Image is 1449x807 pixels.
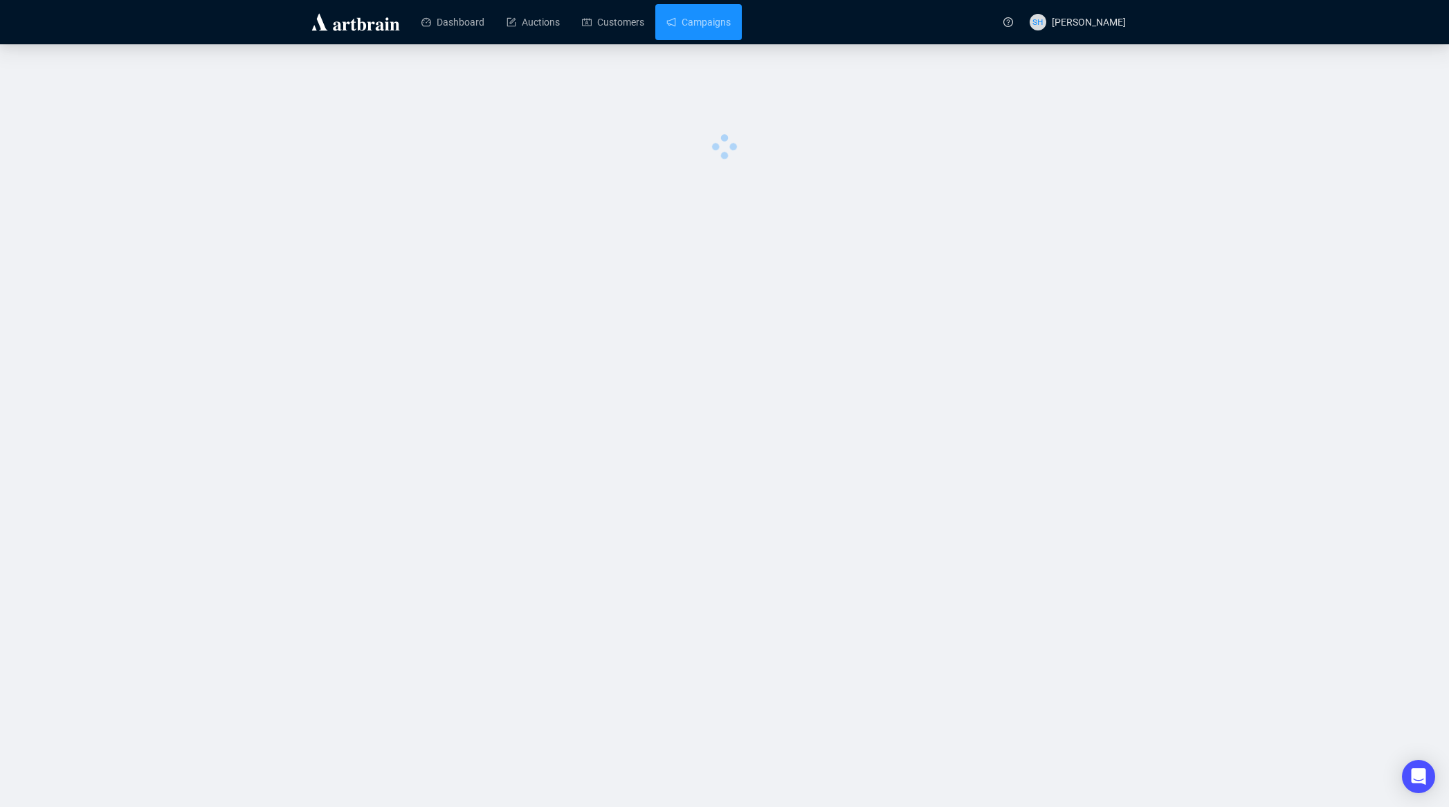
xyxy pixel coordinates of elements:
a: Customers [582,4,644,40]
a: Campaigns [666,4,731,40]
span: SH [1032,15,1043,28]
a: Auctions [507,4,560,40]
div: Open Intercom Messenger [1402,760,1435,793]
a: Dashboard [421,4,484,40]
img: logo [309,11,402,33]
span: [PERSON_NAME] [1052,17,1126,28]
span: question-circle [1003,17,1013,27]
